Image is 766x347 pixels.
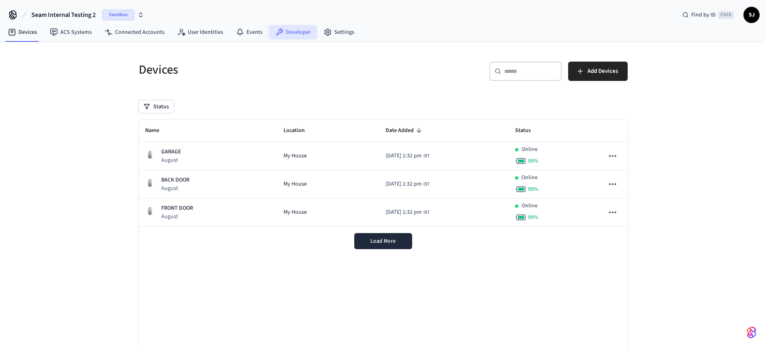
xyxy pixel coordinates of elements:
[171,25,230,39] a: User Identities
[230,25,269,39] a: Events
[718,11,734,19] span: Ctrl K
[139,62,378,78] h5: Devices
[269,25,317,39] a: Developer
[528,213,538,221] span: 99 %
[139,120,628,227] table: sticky table
[354,233,412,249] button: Load More
[423,181,429,188] span: IST
[98,25,171,39] a: Connected Accounts
[515,124,541,137] span: Status
[145,206,155,216] img: August Wifi Smart Lock 3rd Gen, Silver, Front
[370,237,396,245] span: Load More
[161,176,189,184] p: BACK DOOR
[423,153,429,160] span: IST
[386,208,422,217] span: [DATE] 1:32 pm
[145,124,170,137] span: Name
[386,124,424,137] span: Date Added
[522,202,538,210] p: Online
[283,152,307,160] span: My House
[676,8,740,22] div: Find by IDCtrl K
[2,25,43,39] a: Devices
[145,150,155,159] img: August Wifi Smart Lock 3rd Gen, Silver, Front
[691,11,716,19] span: Find by ID
[43,25,98,39] a: ACS Systems
[743,7,760,23] button: SJ
[161,184,189,192] p: August
[522,145,538,154] p: Online
[139,100,174,113] button: Status
[317,25,361,39] a: Settings
[747,326,756,339] img: SeamLogoGradient.69752ec5.svg
[568,62,628,81] button: Add Devices
[528,157,538,165] span: 99 %
[283,180,307,188] span: My House
[161,148,181,156] p: GARAGE
[161,213,193,221] p: August
[386,180,422,188] span: [DATE] 1:32 pm
[386,208,429,217] div: Asia/Calcutta
[528,185,538,193] span: 99 %
[386,180,429,188] div: Asia/Calcutta
[283,208,307,217] span: My House
[31,10,96,20] span: Seam Internal Testing 2
[522,173,538,182] p: Online
[386,152,422,160] span: [DATE] 1:32 pm
[423,209,429,216] span: IST
[145,178,155,188] img: August Wifi Smart Lock 3rd Gen, Silver, Front
[587,66,618,76] span: Add Devices
[102,10,134,20] span: Sandbox
[161,204,193,213] p: FRONT DOOR
[161,156,181,164] p: August
[386,152,429,160] div: Asia/Calcutta
[283,124,315,137] span: Location
[744,8,759,22] span: SJ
